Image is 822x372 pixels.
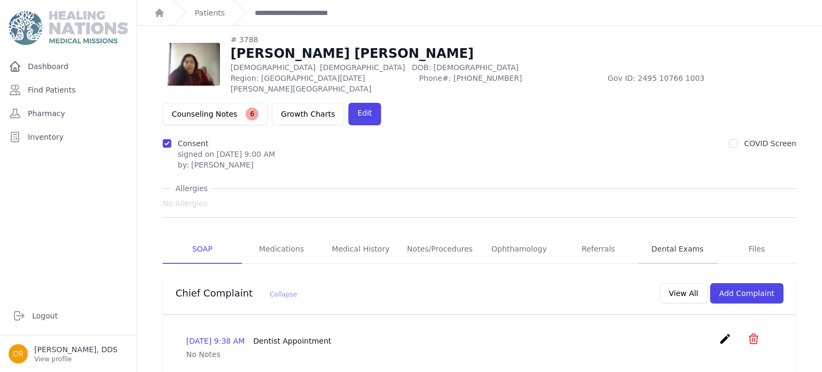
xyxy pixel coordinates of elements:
[253,337,331,345] span: Dentist Appointment
[4,56,132,77] a: Dashboard
[419,73,601,94] span: Phone#: [PHONE_NUMBER]
[4,126,132,148] a: Inventory
[186,349,773,360] p: No Notes
[231,34,796,45] div: # 3788
[717,235,796,264] a: Files
[163,235,796,264] nav: Tabs
[4,79,132,101] a: Find Patients
[348,103,381,125] a: Edit
[272,103,344,125] a: Growth Charts
[710,283,783,303] button: Add Complaint
[178,149,275,160] p: signed on [DATE] 9:00 AM
[231,73,413,94] span: Region: [GEOGRAPHIC_DATA][DATE][PERSON_NAME][GEOGRAPHIC_DATA]
[163,235,242,264] a: SOAP
[246,108,258,120] span: 6
[4,103,132,124] a: Pharmacy
[195,7,225,18] a: Patients
[163,43,220,86] img: nvvhnvMGa9K3EoQrWQgwH8CCcba72qZZpUAAAAldEVYdGRhdGU6Y3JlYXRlADIwMjUtMDYtMjRUMTU6MDA6NTUrMDA6MDBAPD...
[320,63,405,72] span: [DEMOGRAPHIC_DATA]
[479,235,559,264] a: Ophthamology
[9,344,128,363] a: [PERSON_NAME], DDS View profile
[744,139,796,148] label: COVID Screen
[163,103,268,125] button: Counseling Notes6
[34,355,118,363] p: View profile
[9,305,128,327] a: Logout
[186,336,331,346] p: [DATE] 9:38 AM
[608,73,796,94] span: Gov ID: 2495 10766 1003
[163,198,208,209] span: No Allergies
[719,337,734,347] a: create
[34,344,118,355] p: [PERSON_NAME], DDS
[400,235,479,264] a: Notes/Procedures
[660,283,707,303] button: View All
[231,62,796,73] p: [DEMOGRAPHIC_DATA]
[178,160,275,170] div: by: [PERSON_NAME]
[321,235,400,264] a: Medical History
[242,235,321,264] a: Medications
[412,63,519,72] span: DOB: [DEMOGRAPHIC_DATA]
[178,139,208,148] label: Consent
[638,235,717,264] a: Dental Exams
[9,11,127,45] img: Medical Missions EMR
[171,183,212,194] span: Allergies
[719,332,732,345] i: create
[559,235,638,264] a: Referrals
[176,287,297,300] h3: Chief Complaint
[231,45,796,62] h1: [PERSON_NAME] [PERSON_NAME]
[270,291,297,298] span: Collapse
